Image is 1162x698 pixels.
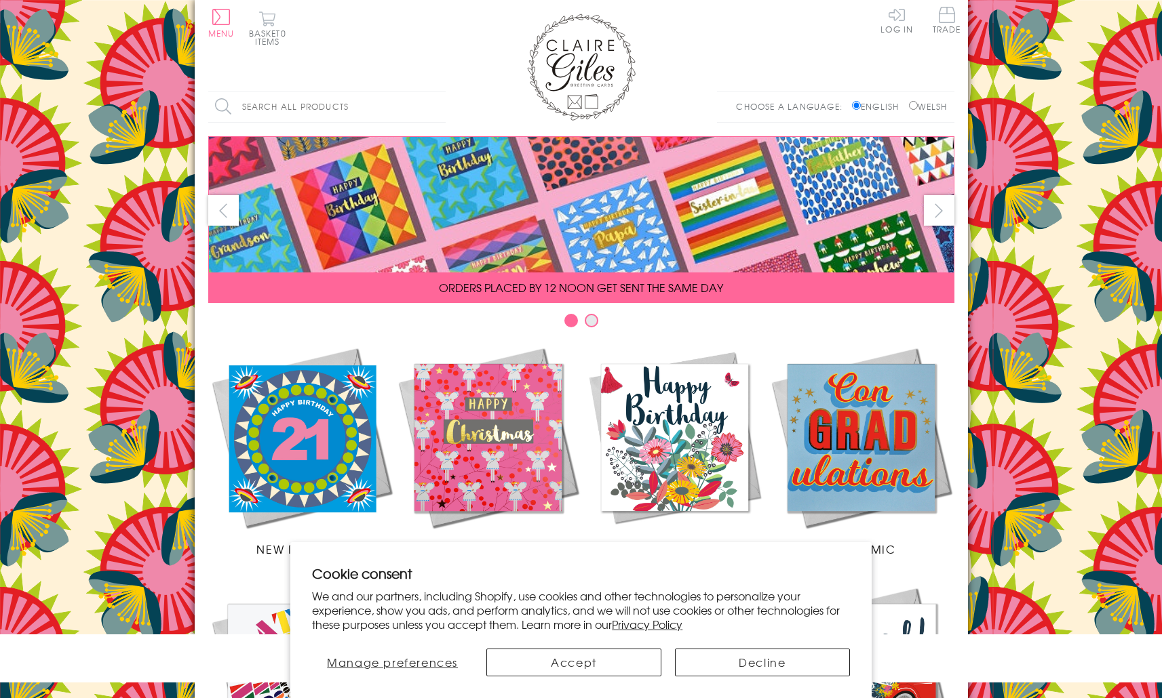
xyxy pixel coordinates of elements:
button: Accept [486,649,661,676]
button: Decline [675,649,850,676]
span: Manage preferences [327,654,458,670]
span: 0 items [255,27,286,47]
button: Menu [208,9,235,37]
label: English [852,100,906,112]
button: Basket0 items [249,11,286,45]
button: Carousel Page 2 [585,314,598,327]
input: English [852,101,861,110]
button: next [924,195,954,226]
a: Birthdays [581,344,768,557]
label: Welsh [909,100,948,112]
p: Choose a language: [736,100,849,112]
input: Search all products [208,91,446,122]
span: Birthdays [642,541,707,557]
a: New Releases [208,344,395,557]
span: Trade [933,7,961,33]
a: Christmas [395,344,581,557]
span: New Releases [256,541,345,557]
button: prev [208,195,239,226]
a: Privacy Policy [612,616,682,632]
span: ORDERS PLACED BY 12 NOON GET SENT THE SAME DAY [439,279,723,295]
a: Log In [880,7,913,33]
a: Academic [768,344,954,557]
span: Christmas [453,541,522,557]
button: Carousel Page 1 (Current Slide) [564,314,578,327]
h2: Cookie consent [312,564,850,583]
input: Welsh [909,101,918,110]
span: Menu [208,27,235,39]
span: Academic [826,541,896,557]
p: We and our partners, including Shopify, use cookies and other technologies to personalize your ex... [312,589,850,631]
img: Claire Giles Greetings Cards [527,14,636,121]
div: Carousel Pagination [208,313,954,334]
input: Search [432,91,446,122]
button: Manage preferences [312,649,473,676]
a: Trade [933,7,961,36]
